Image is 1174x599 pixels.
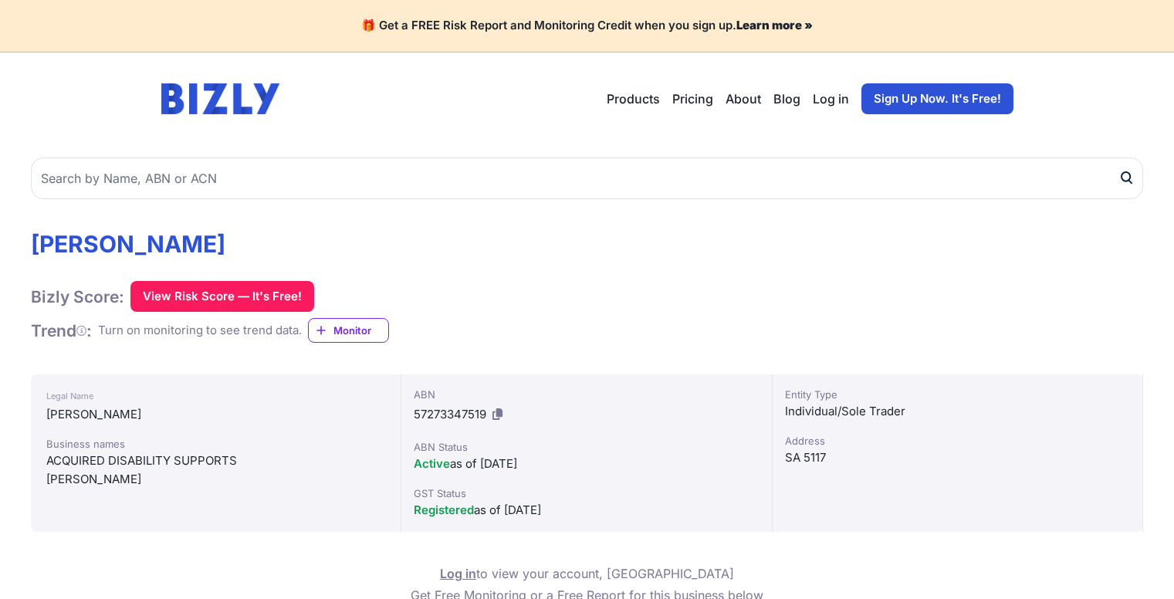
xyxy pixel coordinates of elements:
div: ACQUIRED DISABILITY SUPPORTS [46,452,385,470]
input: Search by Name, ABN or ACN [31,157,1143,199]
div: Turn on monitoring to see trend data. [98,322,302,340]
div: Individual/Sole Trader [785,402,1130,421]
h1: [PERSON_NAME] [31,230,389,258]
a: Blog [773,90,800,108]
a: Log in [813,90,849,108]
div: Address [785,433,1130,448]
a: About [726,90,761,108]
span: Active [414,456,450,471]
span: 57273347519 [414,407,486,421]
div: as of [DATE] [414,501,759,519]
a: Learn more » [736,18,813,32]
h1: Trend : [31,320,92,341]
div: GST Status [414,486,759,501]
a: Pricing [672,90,713,108]
div: SA 5117 [785,448,1130,467]
div: [PERSON_NAME] [46,405,385,424]
div: Business names [46,436,385,452]
span: Monitor [333,323,388,338]
h4: 🎁 Get a FREE Risk Report and Monitoring Credit when you sign up. [19,19,1155,33]
div: as of [DATE] [414,455,759,473]
span: Registered [414,503,474,517]
div: [PERSON_NAME] [46,470,385,489]
a: Log in [440,566,476,581]
button: Products [607,90,660,108]
div: ABN [414,387,759,402]
div: Entity Type [785,387,1130,402]
a: Monitor [308,318,389,343]
div: ABN Status [414,439,759,455]
a: Sign Up Now. It's Free! [861,83,1013,114]
div: Legal Name [46,387,385,405]
button: View Risk Score — It's Free! [130,281,314,312]
h1: Bizly Score: [31,286,124,307]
